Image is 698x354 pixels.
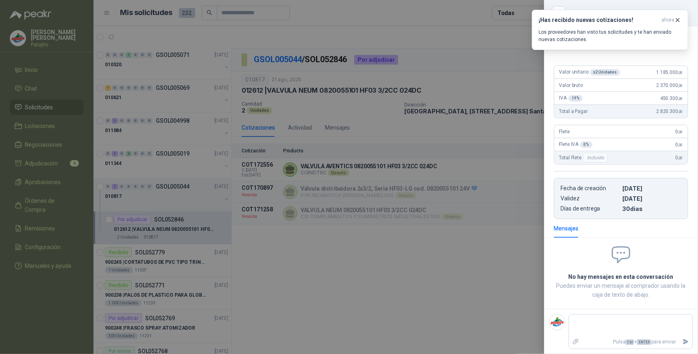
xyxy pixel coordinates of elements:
[554,272,688,281] h2: No hay mensajes en esta conversación
[626,339,634,345] span: Ctrl
[678,130,683,134] span: ,00
[678,109,683,114] span: ,00
[623,185,681,192] p: [DATE]
[554,8,564,18] button: Close
[569,95,583,102] div: 19 %
[678,156,683,160] span: ,00
[550,315,565,330] img: Company Logo
[559,129,570,135] span: Flete
[679,335,693,349] button: Enviar
[554,281,688,299] p: Puedes enviar un mensaje al comprador usando la caja de texto de abajo.
[676,142,683,148] span: 0
[559,141,593,148] span: Flete IVA
[678,70,683,75] span: ,00
[561,205,619,212] p: Días de entrega
[637,339,651,345] span: ENTER
[676,155,683,161] span: 0
[678,83,683,88] span: ,00
[657,69,683,75] span: 1.185.000
[660,96,683,101] span: 450.300
[559,153,609,163] span: Total Flete
[561,195,619,202] p: Validez
[657,83,683,88] span: 2.370.000
[580,141,593,148] div: 0 %
[678,143,683,147] span: ,00
[657,109,683,114] span: 2.820.300
[662,17,675,24] span: ahora
[623,195,681,202] p: [DATE]
[678,96,683,101] span: ,00
[539,17,659,24] h3: ¡Has recibido nuevas cotizaciones!
[559,109,588,114] span: Total a Pagar
[554,224,579,233] div: Mensajes
[539,28,681,43] p: Los proveedores han visto tus solicitudes y te han enviado nuevas cotizaciones.
[583,153,608,163] div: Incluido
[559,83,583,88] span: Valor bruto
[623,205,681,212] p: 30 dias
[676,129,683,135] span: 0
[561,185,619,192] p: Fecha de creación
[583,335,680,349] p: Pulsa + para enviar
[569,335,583,349] label: Adjuntar archivos
[532,10,688,50] button: ¡Has recibido nuevas cotizaciones!ahora Los proveedores han visto tus solicitudes y te han enviad...
[570,7,688,20] div: COT172556
[559,69,620,76] span: Valor unitario
[590,69,620,76] div: x 2 Unidades
[559,95,583,102] span: IVA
